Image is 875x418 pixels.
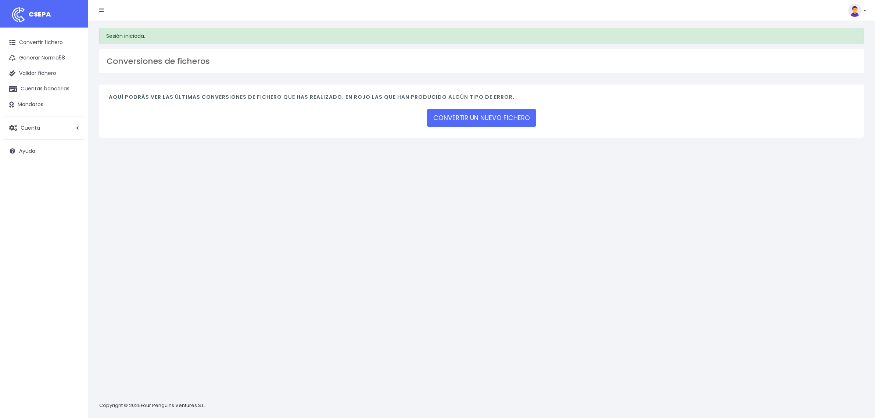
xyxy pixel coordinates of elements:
a: Four Penguins Ventures S.L. [141,402,205,409]
span: Cuenta [21,124,40,131]
p: Copyright © 2025 . [99,402,206,410]
a: CONVERTIR UN NUEVO FICHERO [427,109,536,127]
h3: Conversiones de ficheros [107,57,857,66]
h4: Aquí podrás ver las últimas conversiones de fichero que has realizado. En rojo las que han produc... [109,94,854,104]
a: Ayuda [4,143,85,159]
a: Validar fichero [4,66,85,81]
a: Cuentas bancarias [4,81,85,97]
a: Mandatos [4,97,85,112]
span: CSEPA [29,10,51,19]
img: profile [848,4,861,17]
a: Convertir fichero [4,35,85,50]
div: Sesión iniciada. [99,28,864,44]
a: Generar Norma58 [4,50,85,66]
a: Cuenta [4,120,85,136]
img: logo [9,6,28,24]
span: Ayuda [19,147,35,155]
